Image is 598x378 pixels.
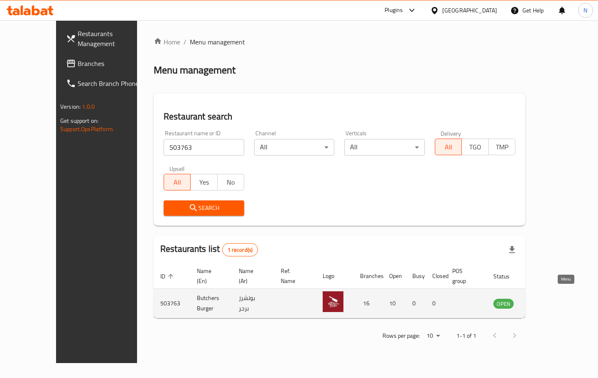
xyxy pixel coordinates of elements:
[435,139,462,155] button: All
[461,139,488,155] button: TGO
[583,6,587,15] span: N
[197,266,222,286] span: Name (En)
[281,266,306,286] span: Ref. Name
[221,176,241,188] span: No
[488,139,515,155] button: TMP
[154,37,180,47] a: Home
[190,174,217,190] button: Yes
[59,73,156,93] a: Search Branch Phone
[223,246,258,254] span: 1 record(s)
[452,266,477,286] span: POS group
[169,166,185,171] label: Upsell
[502,240,522,260] div: Export file
[190,289,232,318] td: Butchers Burger
[60,101,81,112] span: Version:
[382,331,420,341] p: Rows per page:
[254,139,335,156] div: All
[426,263,446,289] th: Closed
[493,299,514,309] span: OPEN
[344,139,425,156] div: All
[456,331,476,341] p: 1-1 of 1
[316,263,353,289] th: Logo
[160,243,258,256] h2: Restaurants list
[154,263,559,318] table: enhanced table
[184,37,186,47] li: /
[82,101,95,112] span: 1.0.0
[170,203,238,213] span: Search
[190,37,245,47] span: Menu management
[78,59,149,68] span: Branches
[493,271,520,281] span: Status
[167,176,187,188] span: All
[59,54,156,73] a: Branches
[423,330,443,342] div: Rows per page:
[164,174,191,190] button: All
[465,141,485,153] span: TGO
[164,139,244,156] input: Search for restaurant name or ID..
[239,266,264,286] span: Name (Ar)
[222,243,258,256] div: Total records count
[232,289,274,318] td: بوتشرز برجر
[353,263,382,289] th: Branches
[382,263,406,289] th: Open
[78,29,149,49] span: Restaurants Management
[164,110,515,123] h2: Restaurant search
[78,78,149,88] span: Search Branch Phone
[406,263,426,289] th: Busy
[160,271,176,281] span: ID
[382,289,406,318] td: 10
[164,200,244,216] button: Search
[154,37,525,47] nav: breadcrumb
[154,63,235,77] h2: Menu management
[406,289,426,318] td: 0
[353,289,382,318] td: 16
[59,24,156,54] a: Restaurants Management
[60,124,113,134] a: Support.OpsPlatform
[154,289,190,318] td: 503763
[442,6,497,15] div: [GEOGRAPHIC_DATA]
[439,141,458,153] span: All
[323,291,343,312] img: Butchers Burger
[441,130,461,136] label: Delivery
[385,5,403,15] div: Plugins
[426,289,446,318] td: 0
[492,141,512,153] span: TMP
[217,174,244,190] button: No
[60,115,98,126] span: Get support on:
[194,176,214,188] span: Yes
